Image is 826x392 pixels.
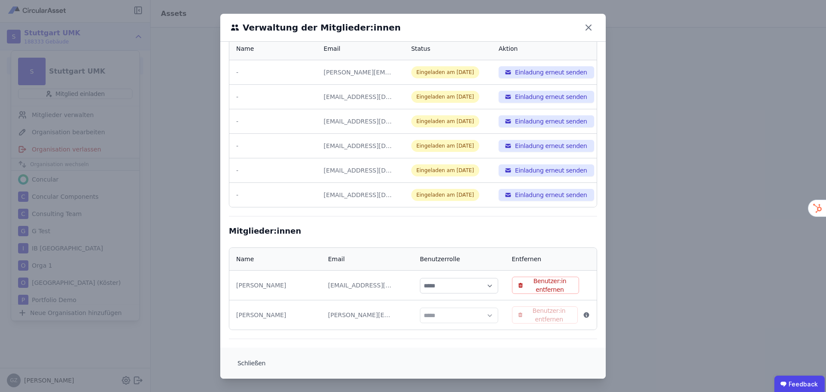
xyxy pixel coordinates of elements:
[499,115,594,127] button: Einladung erneut senden
[236,68,310,77] div: -
[236,142,310,150] div: -
[411,91,479,103] div: Eingeladen am [DATE]
[411,44,431,53] div: Status
[411,140,479,152] div: Eingeladen am [DATE]
[411,115,479,127] div: Eingeladen am [DATE]
[229,225,597,237] div: Mitglieder:innen
[324,44,340,53] div: Email
[231,355,272,372] button: Schließen
[236,44,254,53] div: Name
[499,164,594,176] button: Einladung erneut senden
[324,142,392,150] div: [EMAIL_ADDRESS][DOMAIN_NAME]
[236,191,310,199] div: -
[239,21,401,34] h6: Verwaltung der Mitglieder:innen
[499,91,594,103] button: Einladung erneut senden
[420,255,460,263] div: Benutzerrolle
[499,44,518,53] div: Aktion
[411,66,479,78] div: Eingeladen am [DATE]
[499,189,594,201] button: Einladung erneut senden
[236,117,310,126] div: -
[324,68,392,77] div: [PERSON_NAME][EMAIL_ADDRESS][DOMAIN_NAME]
[499,140,594,152] button: Einladung erneut senden
[236,255,254,263] div: Name
[411,189,479,201] div: Eingeladen am [DATE]
[512,255,542,263] div: Entfernen
[328,255,345,263] div: Email
[328,311,393,319] div: [PERSON_NAME][EMAIL_ADDRESS][DOMAIN_NAME]
[411,164,479,176] div: Eingeladen am [DATE]
[324,191,392,199] div: [EMAIL_ADDRESS][DOMAIN_NAME]
[236,166,310,175] div: -
[236,311,314,319] div: [PERSON_NAME]
[236,93,310,101] div: -
[499,66,594,78] button: Einladung erneut senden
[328,281,393,290] div: [EMAIL_ADDRESS][DOMAIN_NAME]
[324,93,392,101] div: [EMAIL_ADDRESS][DOMAIN_NAME]
[512,277,579,294] button: Benutzer:in entfernen
[512,306,578,324] button: Benutzer:in entfernen
[324,117,392,126] div: [EMAIL_ADDRESS][DOMAIN_NAME]
[324,166,392,175] div: [EMAIL_ADDRESS][DOMAIN_NAME]
[236,281,314,290] div: [PERSON_NAME]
